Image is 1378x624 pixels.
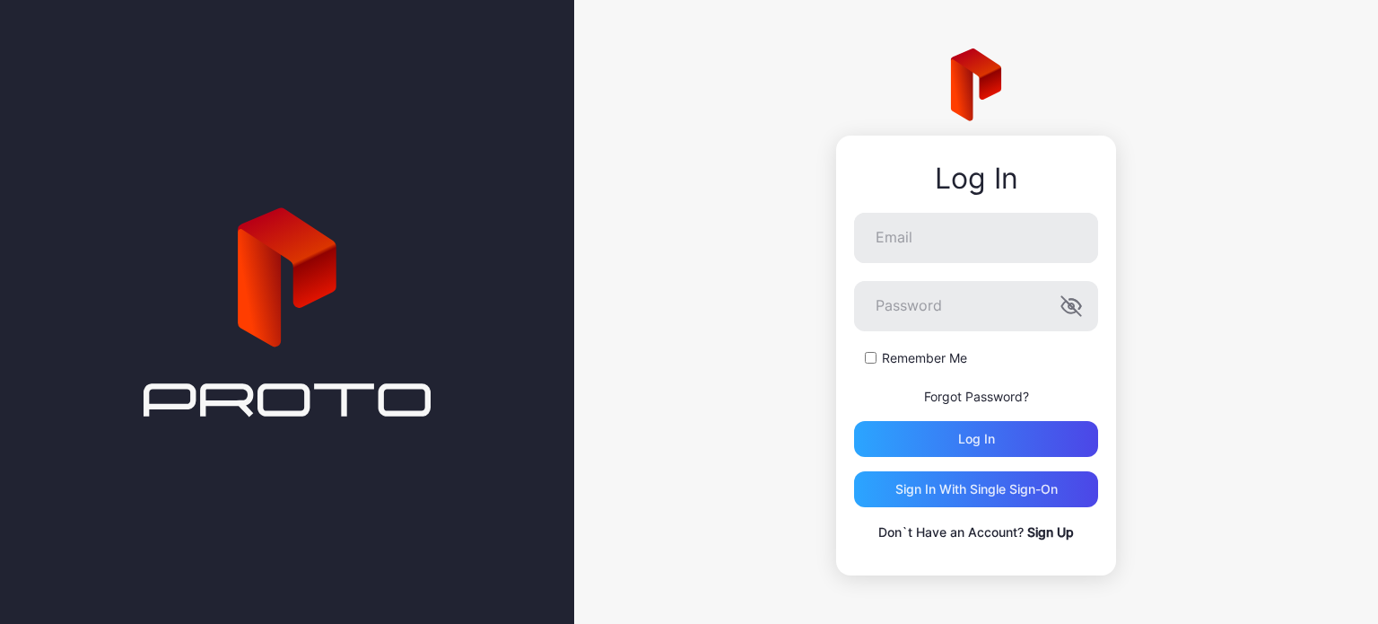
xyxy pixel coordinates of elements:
button: Sign in With Single Sign-On [854,471,1098,507]
label: Remember Me [882,349,967,367]
input: Email [854,213,1098,263]
div: Log In [854,163,1098,195]
button: Password [1060,295,1082,317]
button: Log in [854,421,1098,457]
p: Don`t Have an Account? [854,522,1098,543]
div: Sign in With Single Sign-On [895,482,1058,497]
a: Sign Up [1027,524,1074,540]
a: Forgot Password? [924,389,1029,404]
input: Password [854,281,1098,331]
div: Log in [958,432,995,446]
